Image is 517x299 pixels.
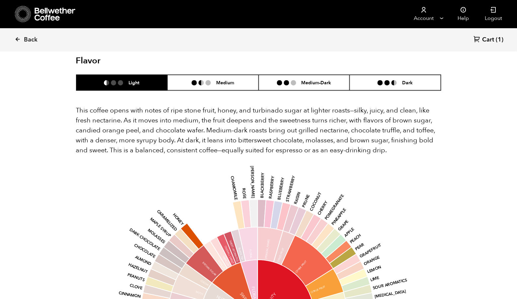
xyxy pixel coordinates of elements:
span: (1) [496,36,504,44]
a: Cart (1) [474,36,504,44]
h6: Medium [216,80,234,85]
h2: Flavor [76,56,198,66]
h6: Light [129,80,139,85]
h6: Dark [402,80,413,85]
h6: Medium-Dark [302,80,331,85]
p: This coffee opens with notes of ripe stone fruit, honey, and turbinado sugar at lighter roasts—si... [76,106,441,155]
span: Back [24,36,38,44]
span: Cart [482,36,494,44]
